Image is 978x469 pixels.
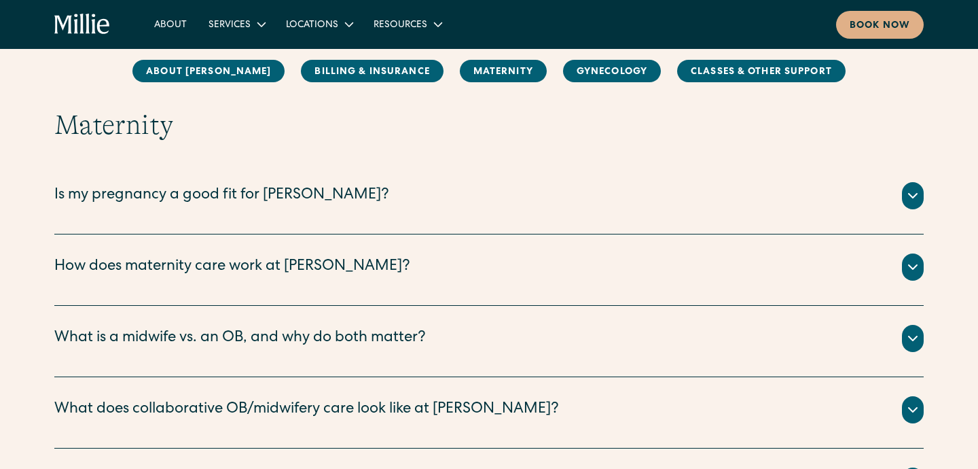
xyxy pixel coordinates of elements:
[54,109,924,141] h2: Maternity
[54,14,111,35] a: home
[286,18,338,33] div: Locations
[460,60,547,82] a: MAternity
[54,185,389,207] div: Is my pregnancy a good fit for [PERSON_NAME]?
[54,399,559,421] div: What does collaborative OB/midwifery care look like at [PERSON_NAME]?
[198,13,275,35] div: Services
[301,60,443,82] a: Billing & Insurance
[836,11,924,39] a: Book now
[677,60,846,82] a: Classes & Other Support
[209,18,251,33] div: Services
[563,60,661,82] a: Gynecology
[363,13,452,35] div: Resources
[275,13,363,35] div: Locations
[54,256,410,279] div: How does maternity care work at [PERSON_NAME]?
[850,19,910,33] div: Book now
[374,18,427,33] div: Resources
[54,328,426,350] div: What is a midwife vs. an OB, and why do both matter?
[132,60,285,82] a: About [PERSON_NAME]
[143,13,198,35] a: About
